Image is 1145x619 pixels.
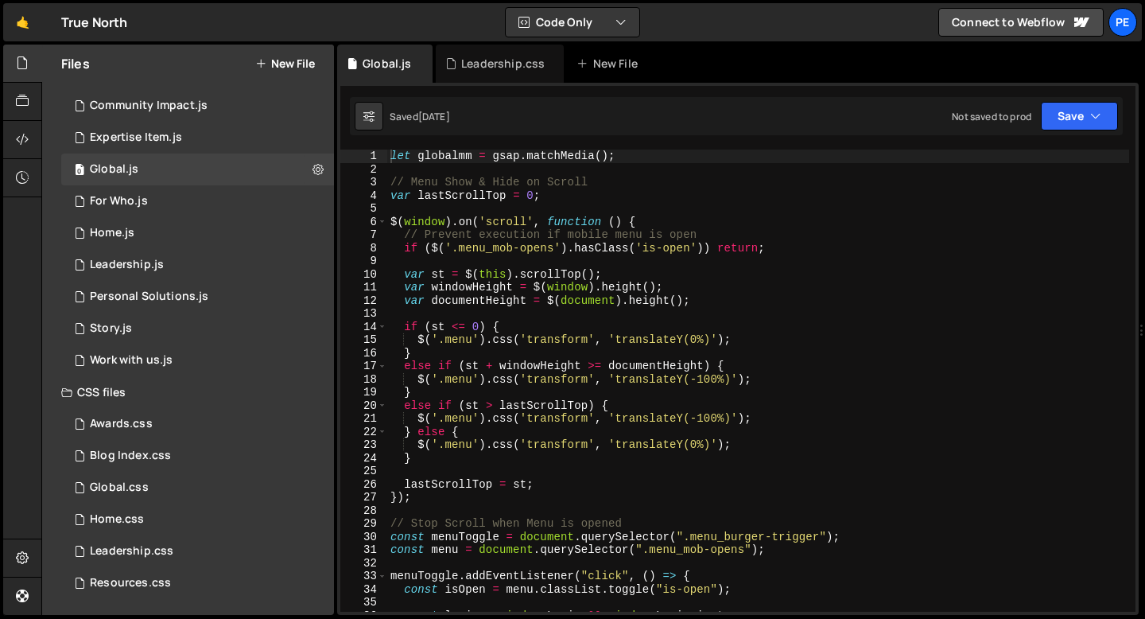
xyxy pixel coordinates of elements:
a: 🤙 [3,3,42,41]
div: For Who.js [90,194,148,208]
div: 15265/40085.css [61,472,334,504]
div: 11 [340,281,387,294]
div: Leadership.js [90,258,164,272]
div: 23 [340,438,387,452]
div: Global.css [90,481,149,495]
div: 3 [340,176,387,189]
div: 7 [340,228,387,242]
div: 29 [340,517,387,531]
div: 15265/41843.js [61,90,334,122]
div: Saved [390,110,450,123]
div: Blog Index.css [90,449,171,463]
div: [DATE] [418,110,450,123]
div: Leadership.css [461,56,545,72]
div: 28 [340,504,387,518]
div: 32 [340,557,387,570]
div: 1 [340,150,387,163]
div: Not saved to prod [952,110,1031,123]
div: 24 [340,452,387,465]
div: 6 [340,216,387,229]
div: 31 [340,543,387,557]
div: 19 [340,386,387,399]
div: 16 [340,347,387,360]
div: 4 [340,189,387,203]
div: 27 [340,491,387,504]
div: 5 [340,202,387,216]
div: 33 [340,570,387,583]
div: 10 [340,268,387,282]
div: 13 [340,307,387,321]
button: Save [1041,102,1118,130]
div: 25 [340,465,387,478]
div: 14 [340,321,387,334]
div: 15265/40084.js [61,154,334,185]
div: 15265/40175.js [61,217,334,249]
div: 15265/40950.js [61,185,334,217]
div: 34 [340,583,387,597]
div: Expertise Item.js [90,130,182,145]
a: Pe [1108,8,1137,37]
div: 15265/41432.css [61,535,334,567]
span: 0 [75,165,84,177]
div: 15265/41431.js [61,249,334,281]
button: New File [255,57,315,70]
div: 30 [340,531,387,544]
div: 15265/41217.css [61,440,334,472]
div: Home.css [90,512,144,527]
div: 15265/42962.css [61,408,334,440]
div: Story.js [90,321,132,336]
div: 12 [340,294,387,308]
div: Personal Solutions.js [90,290,208,304]
div: 21 [340,412,387,426]
div: 15265/41470.js [61,313,334,345]
div: True North [61,13,128,32]
div: Home.js [90,226,134,240]
div: CSS files [42,376,334,408]
div: Resources.css [90,576,171,590]
div: Community Impact.js [90,99,208,113]
div: 15265/43572.css [61,567,334,599]
div: 15265/41621.js [61,122,334,154]
div: Global.js [363,56,411,72]
div: 26 [340,478,387,492]
h2: Files [61,55,90,72]
div: Awards.css [90,417,153,431]
div: Work with us.js [90,353,173,368]
div: 2 [340,163,387,177]
div: 22 [340,426,387,439]
div: 35 [340,596,387,609]
div: 9 [340,255,387,268]
div: 15265/41190.js [61,281,334,313]
div: 15265/41878.js [61,345,334,376]
div: 18 [340,373,387,387]
div: Global.js [90,162,138,177]
div: 15265/40177.css [61,504,334,535]
div: 20 [340,399,387,413]
div: Leadership.css [90,544,173,559]
div: 17 [340,360,387,373]
button: Code Only [506,8,639,37]
div: New File [576,56,643,72]
div: 8 [340,242,387,255]
div: 15 [340,333,387,347]
a: Connect to Webflow [938,8,1104,37]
